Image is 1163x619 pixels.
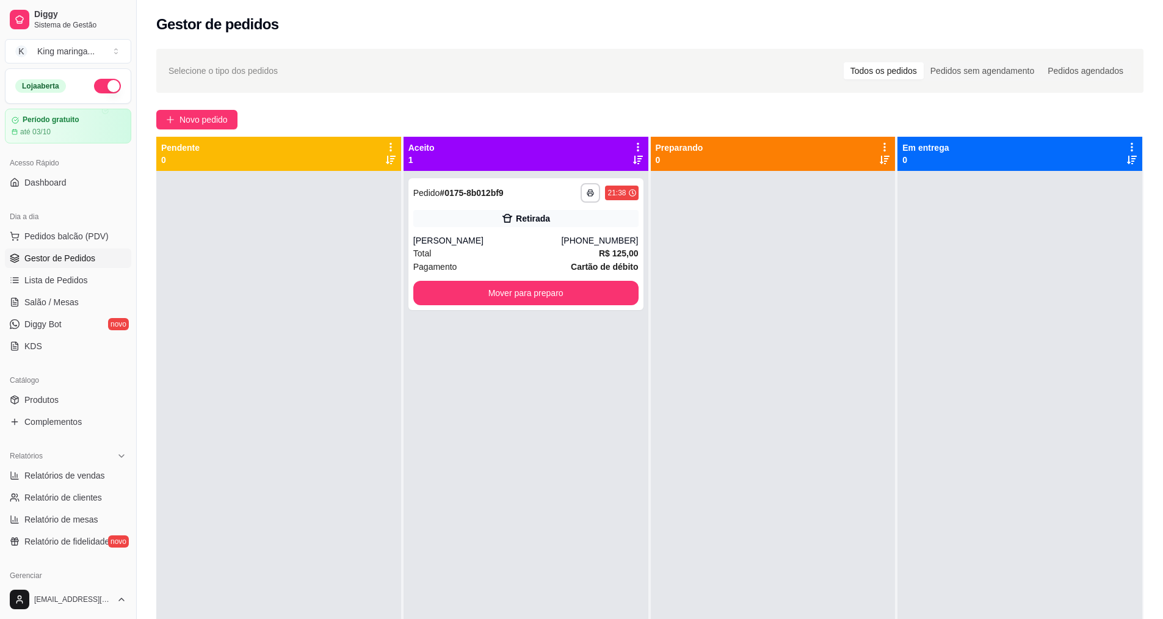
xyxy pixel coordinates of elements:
span: Relatórios de vendas [24,469,105,482]
span: Complementos [24,416,82,428]
button: Novo pedido [156,110,237,129]
article: Período gratuito [23,115,79,125]
strong: R$ 125,00 [599,248,639,258]
span: KDS [24,340,42,352]
a: Período gratuitoaté 03/10 [5,109,131,143]
button: [EMAIL_ADDRESS][DOMAIN_NAME] [5,585,131,614]
div: [PHONE_NUMBER] [561,234,638,247]
span: Relatórios [10,451,43,461]
a: Relatórios de vendas [5,466,131,485]
button: Alterar Status [94,79,121,93]
div: [PERSON_NAME] [413,234,562,247]
a: Salão / Mesas [5,292,131,312]
span: Relatório de clientes [24,491,102,504]
span: Pedido [413,188,440,198]
span: Dashboard [24,176,67,189]
div: Pedidos sem agendamento [924,62,1041,79]
p: Em entrega [902,142,949,154]
a: Diggy Botnovo [5,314,131,334]
span: Relatório de fidelidade [24,535,109,548]
p: 0 [161,154,200,166]
div: King maringa ... [37,45,95,57]
div: Todos os pedidos [844,62,924,79]
div: Retirada [516,212,550,225]
span: K [15,45,27,57]
div: Dia a dia [5,207,131,226]
div: Acesso Rápido [5,153,131,173]
p: 0 [656,154,703,166]
span: Lista de Pedidos [24,274,88,286]
button: Pedidos balcão (PDV) [5,226,131,246]
a: Lista de Pedidos [5,270,131,290]
a: Relatório de mesas [5,510,131,529]
span: Pedidos balcão (PDV) [24,230,109,242]
span: Novo pedido [179,113,228,126]
span: Total [413,247,432,260]
div: 21:38 [607,188,626,198]
a: Relatório de fidelidadenovo [5,532,131,551]
span: plus [166,115,175,124]
p: 1 [408,154,435,166]
span: Diggy [34,9,126,20]
p: Preparando [656,142,703,154]
p: 0 [902,154,949,166]
span: [EMAIL_ADDRESS][DOMAIN_NAME] [34,595,112,604]
a: Dashboard [5,173,131,192]
span: Pagamento [413,260,457,273]
span: Diggy Bot [24,318,62,330]
div: Gerenciar [5,566,131,585]
div: Loja aberta [15,79,66,93]
strong: # 0175-8b012bf9 [440,188,503,198]
h2: Gestor de pedidos [156,15,279,34]
span: Gestor de Pedidos [24,252,95,264]
span: Salão / Mesas [24,296,79,308]
a: Complementos [5,412,131,432]
strong: Cartão de débito [571,262,638,272]
a: Relatório de clientes [5,488,131,507]
a: Produtos [5,390,131,410]
a: DiggySistema de Gestão [5,5,131,34]
p: Pendente [161,142,200,154]
a: Gestor de Pedidos [5,248,131,268]
span: Sistema de Gestão [34,20,126,30]
a: KDS [5,336,131,356]
button: Mover para preparo [413,281,639,305]
span: Selecione o tipo dos pedidos [168,64,278,78]
div: Pedidos agendados [1041,62,1130,79]
article: até 03/10 [20,127,51,137]
p: Aceito [408,142,435,154]
div: Catálogo [5,371,131,390]
span: Relatório de mesas [24,513,98,526]
span: Produtos [24,394,59,406]
button: Select a team [5,39,131,63]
